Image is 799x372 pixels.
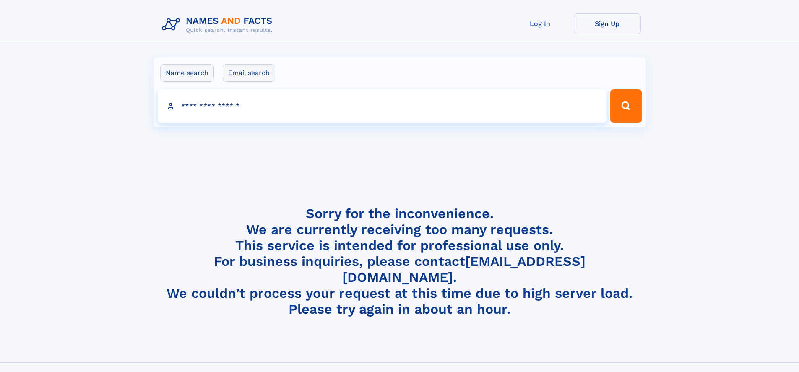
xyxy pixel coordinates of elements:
[160,64,214,82] label: Name search
[342,253,586,285] a: [EMAIL_ADDRESS][DOMAIN_NAME]
[574,13,641,34] a: Sign Up
[610,89,641,123] button: Search Button
[159,206,641,317] h4: Sorry for the inconvenience. We are currently receiving too many requests. This service is intend...
[507,13,574,34] a: Log In
[158,89,607,123] input: search input
[159,13,279,36] img: Logo Names and Facts
[223,64,275,82] label: Email search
